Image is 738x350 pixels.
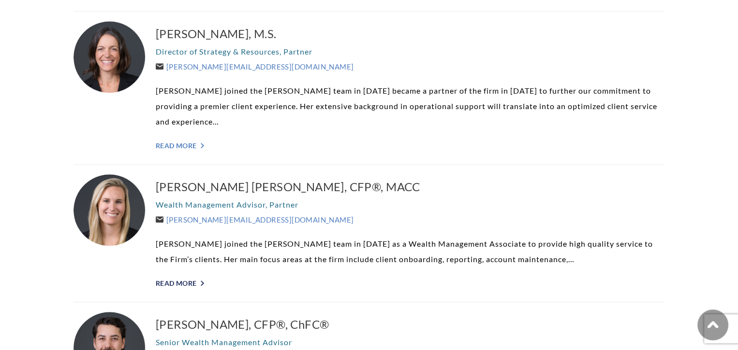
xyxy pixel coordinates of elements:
[156,215,354,224] a: [PERSON_NAME][EMAIL_ADDRESS][DOMAIN_NAME]
[156,236,664,267] p: [PERSON_NAME] joined the [PERSON_NAME] team in [DATE] as a Wealth Management Associate to provide...
[156,26,664,42] a: [PERSON_NAME], M.S.
[156,44,664,59] p: Director of Strategy & Resources, Partner
[156,335,664,350] p: Senior Wealth Management Advisor
[156,62,354,71] a: [PERSON_NAME][EMAIL_ADDRESS][DOMAIN_NAME]
[156,141,664,150] a: Read More ">
[156,197,664,212] p: Wealth Management Advisor, Partner
[156,179,664,195] a: [PERSON_NAME] [PERSON_NAME], CFP®, MACC
[156,317,664,332] a: [PERSON_NAME], CFP®, ChFC®
[156,83,664,129] p: [PERSON_NAME] joined the [PERSON_NAME] team in [DATE] became a partner of the firm in [DATE] to f...
[156,279,664,287] a: Read More ">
